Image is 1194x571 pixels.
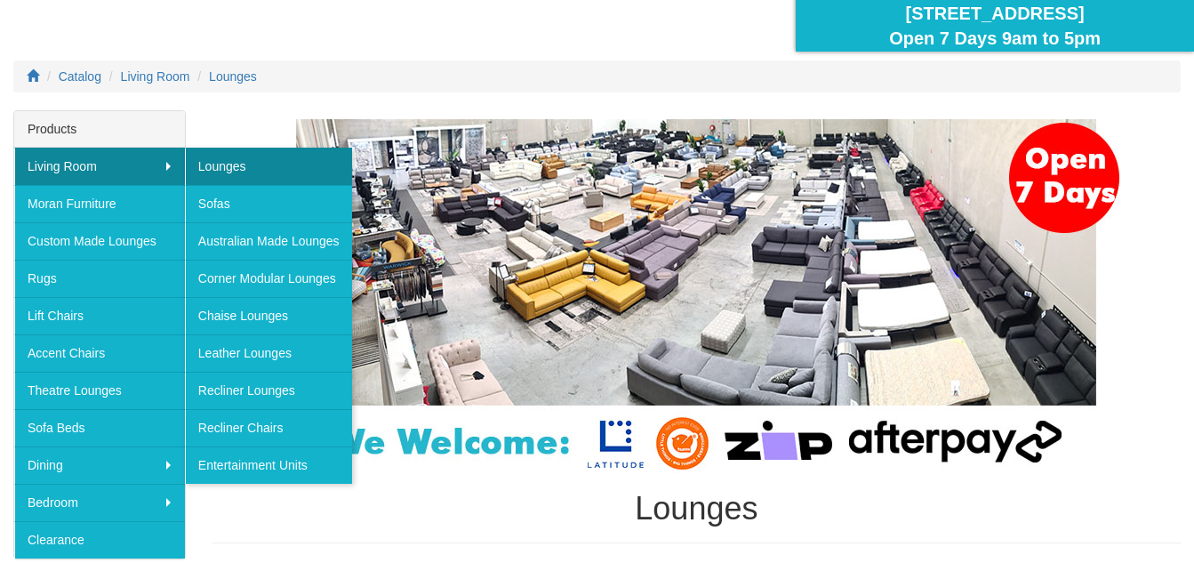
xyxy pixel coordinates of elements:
div: Products [14,111,185,148]
h1: Lounges [212,491,1181,527]
a: Lift Chairs [14,297,185,334]
a: Lounges [185,148,352,185]
a: Leather Lounges [185,334,352,372]
a: Custom Made Lounges [14,222,185,260]
a: Entertainment Units [185,446,352,484]
a: Sofa Beds [14,409,185,446]
a: Living Room [14,148,185,185]
a: Chaise Lounges [185,297,352,334]
a: Dining [14,446,185,484]
a: Theatre Lounges [14,372,185,409]
img: Lounges [252,119,1141,473]
a: Living Room [121,69,190,84]
a: Corner Modular Lounges [185,260,352,297]
a: Australian Made Lounges [185,222,352,260]
a: Recliner Lounges [185,372,352,409]
a: Accent Chairs [14,334,185,372]
a: Clearance [14,521,185,559]
a: Rugs [14,260,185,297]
a: Bedroom [14,484,185,521]
a: Moran Furniture [14,185,185,222]
a: Lounges [209,69,257,84]
a: Recliner Chairs [185,409,352,446]
a: Catalog [59,69,101,84]
a: Sofas [185,185,352,222]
